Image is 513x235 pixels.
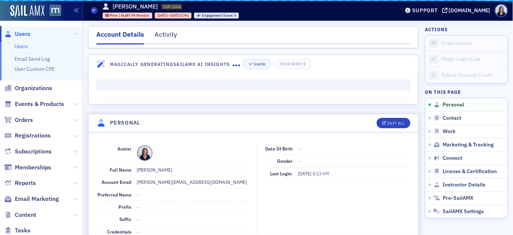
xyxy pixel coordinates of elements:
[154,30,177,43] div: Activity
[4,132,51,140] a: Registrations
[254,62,265,66] div: Show
[4,211,36,219] a: Content
[137,176,250,188] dd: [PERSON_NAME][EMAIL_ADDRESS][DOMAIN_NAME]
[15,179,36,187] span: Reports
[50,5,61,16] img: SailAMX
[495,4,508,17] span: Profile
[15,84,52,92] span: Organizations
[137,216,141,222] span: —
[442,56,504,63] div: Magic Login Link
[4,30,30,38] a: Users
[425,67,507,83] a: Adjust Account Credit
[4,116,33,124] a: Orders
[4,163,51,172] a: Memberships
[110,13,129,18] span: Prior | Staff
[14,43,28,50] a: Users
[15,163,51,172] span: Memberships
[137,229,141,235] span: —
[14,66,55,72] a: User Custom CPE
[202,13,234,18] span: Engagement Score :
[110,167,132,173] span: Full Name
[443,102,464,108] span: Personal
[298,158,302,164] span: —
[243,59,271,69] button: Show
[10,5,44,17] img: SailAMX
[377,118,410,128] button: Edit All
[15,30,30,38] span: Users
[425,89,508,95] h4: On this page
[15,226,30,235] span: Tasks
[137,192,141,198] span: —
[449,7,490,14] div: [DOMAIN_NAME]
[15,148,51,156] span: Subscriptions
[98,192,132,198] span: Preferred Name
[155,13,191,19] div: 2022-01-07 00:00:00
[119,204,132,210] span: Prefix
[4,179,36,187] a: Reports
[170,13,180,18] span: [DATE]
[443,182,485,188] span: Instructor Details
[14,56,50,62] a: Email Send Log
[313,171,329,176] span: 8:13 AM
[443,128,456,135] span: Work
[44,5,61,17] a: View Homepage
[113,3,158,11] h1: [PERSON_NAME]
[4,100,64,108] a: Events & Products
[96,30,144,44] div: Account Details
[15,195,59,203] span: Email Marketing
[275,59,312,69] button: Regenerate
[298,146,302,152] span: —
[110,119,140,127] h4: Personal
[4,84,52,92] a: Organizations
[442,40,473,47] button: Impersonate
[15,211,36,219] span: Content
[15,132,51,140] span: Registrations
[412,7,438,14] div: Support
[102,179,132,185] span: Account Email
[137,164,250,176] dd: [PERSON_NAME]
[4,195,59,203] a: Email Marketing
[129,13,150,18] span: CPA Member
[443,195,473,202] span: Pre-SailAMX
[157,13,168,18] span: [DATE]
[277,158,293,164] span: Gender
[443,115,461,122] span: Contact
[105,13,150,18] a: Prior | Staff CPA Member
[157,13,189,18] div: – (19h)
[194,13,239,19] div: Engagement Score: 0
[425,26,448,33] h4: Actions
[202,14,237,18] div: 0
[443,155,462,162] span: Connect
[110,61,233,67] h4: Magically Generating SailAMX AI Insights
[442,72,504,79] div: Adjust Account Credit
[442,8,493,13] button: [DOMAIN_NAME]
[120,216,132,222] span: Suffix
[387,121,404,125] div: Edit All
[265,146,293,152] span: Date of Birth
[443,168,497,175] span: License & Certification
[443,208,484,215] span: SailAMX Settings
[15,116,33,124] span: Orders
[443,142,494,148] span: Marketing & Tracking
[270,171,293,176] span: Last Login:
[4,148,51,156] a: Subscriptions
[103,13,153,19] div: Prior | Staff: Prior | Staff: CPA Member
[137,204,141,210] span: —
[107,229,132,235] span: Credentials
[118,146,132,152] span: Avatar
[298,171,313,176] span: [DATE]
[15,100,64,108] span: Events & Products
[163,4,181,9] span: USR-1264
[4,226,30,235] a: Tasks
